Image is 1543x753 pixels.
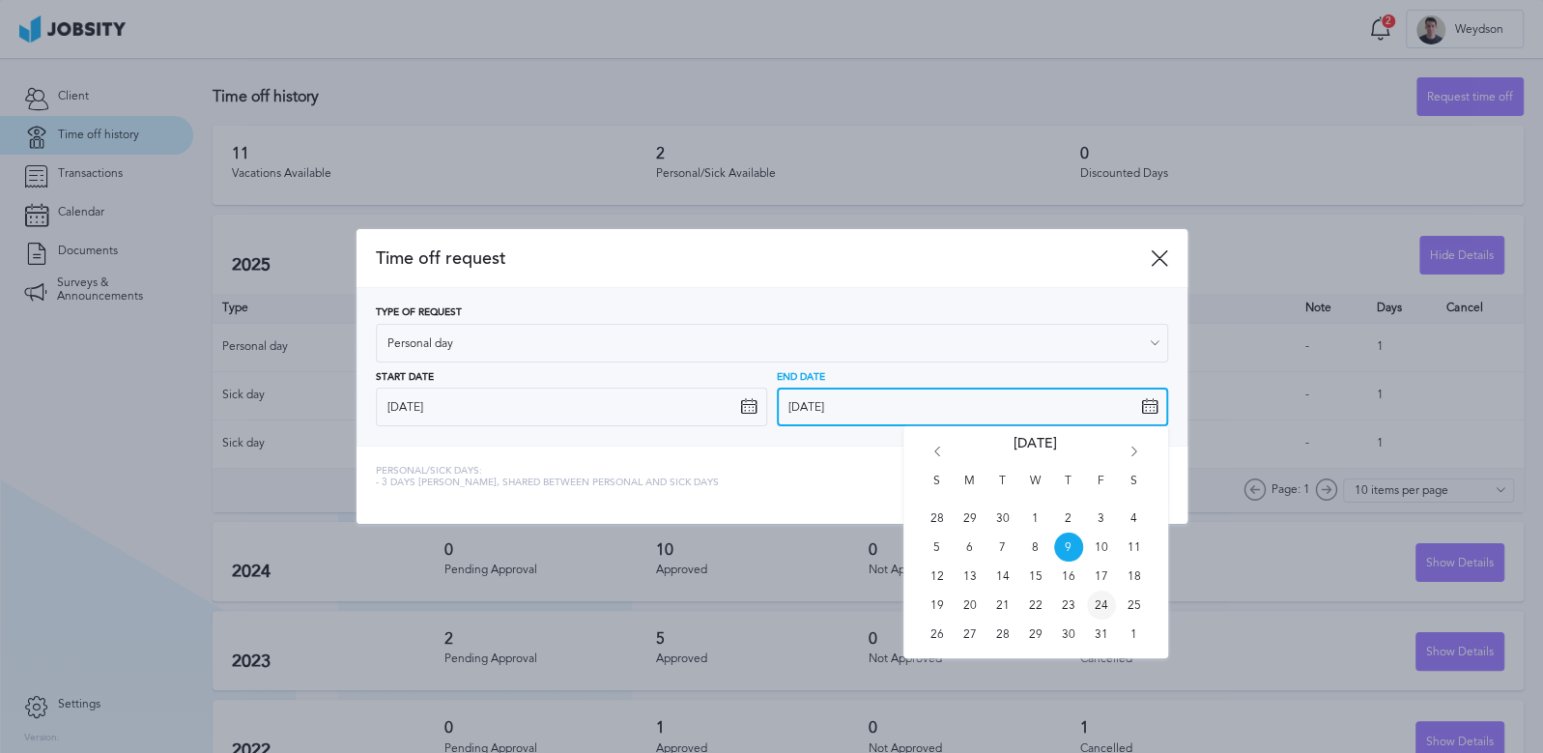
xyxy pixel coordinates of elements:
span: Fri Oct 03 2025 [1087,504,1116,533]
span: Type of Request [376,307,462,319]
span: Tue Oct 07 2025 [988,533,1017,562]
span: Mon Oct 27 2025 [956,620,985,649]
span: Personal/Sick days: [376,466,719,478]
span: Time off request [376,248,1151,269]
i: Go forward 1 month [1126,447,1143,464]
span: S [923,475,952,504]
span: Mon Oct 06 2025 [956,533,985,562]
i: Go back 1 month [929,447,946,464]
span: Wed Oct 08 2025 [1021,533,1050,562]
span: Mon Oct 13 2025 [956,562,985,591]
span: Thu Oct 23 2025 [1054,591,1083,620]
span: Thu Oct 16 2025 [1054,562,1083,591]
span: Wed Oct 15 2025 [1021,562,1050,591]
span: Fri Oct 31 2025 [1087,620,1116,649]
span: Fri Oct 17 2025 [1087,562,1116,591]
span: Mon Oct 20 2025 [956,591,985,620]
span: Start Date [376,372,434,384]
span: M [956,475,985,504]
span: Sat Oct 25 2025 [1120,591,1149,620]
span: Sun Oct 05 2025 [923,533,952,562]
span: Wed Oct 29 2025 [1021,620,1050,649]
span: Thu Oct 09 2025 [1054,533,1083,562]
span: Fri Oct 24 2025 [1087,591,1116,620]
span: W [1021,475,1050,504]
span: End Date [777,372,825,384]
span: Fri Oct 10 2025 [1087,533,1116,562]
span: Mon Sep 29 2025 [956,504,985,533]
span: Tue Oct 28 2025 [988,620,1017,649]
span: Sun Oct 19 2025 [923,591,952,620]
span: Sat Oct 18 2025 [1120,562,1149,591]
span: Thu Oct 30 2025 [1054,620,1083,649]
span: Tue Sep 30 2025 [988,504,1017,533]
span: - 3 days [PERSON_NAME], shared between personal and sick days [376,478,719,489]
span: T [988,475,1017,504]
span: Tue Oct 14 2025 [988,562,1017,591]
span: Thu Oct 02 2025 [1054,504,1083,533]
span: T [1054,475,1083,504]
span: S [1120,475,1149,504]
span: Sat Oct 11 2025 [1120,533,1149,562]
span: Sun Oct 12 2025 [923,562,952,591]
span: Tue Oct 21 2025 [988,591,1017,620]
span: F [1087,475,1116,504]
span: Sat Oct 04 2025 [1120,504,1149,533]
span: Sun Oct 26 2025 [923,620,952,649]
span: Wed Oct 01 2025 [1021,504,1050,533]
span: [DATE] [1014,436,1057,475]
span: Wed Oct 22 2025 [1021,591,1050,620]
span: Sun Sep 28 2025 [923,504,952,533]
span: Sat Nov 01 2025 [1120,620,1149,649]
